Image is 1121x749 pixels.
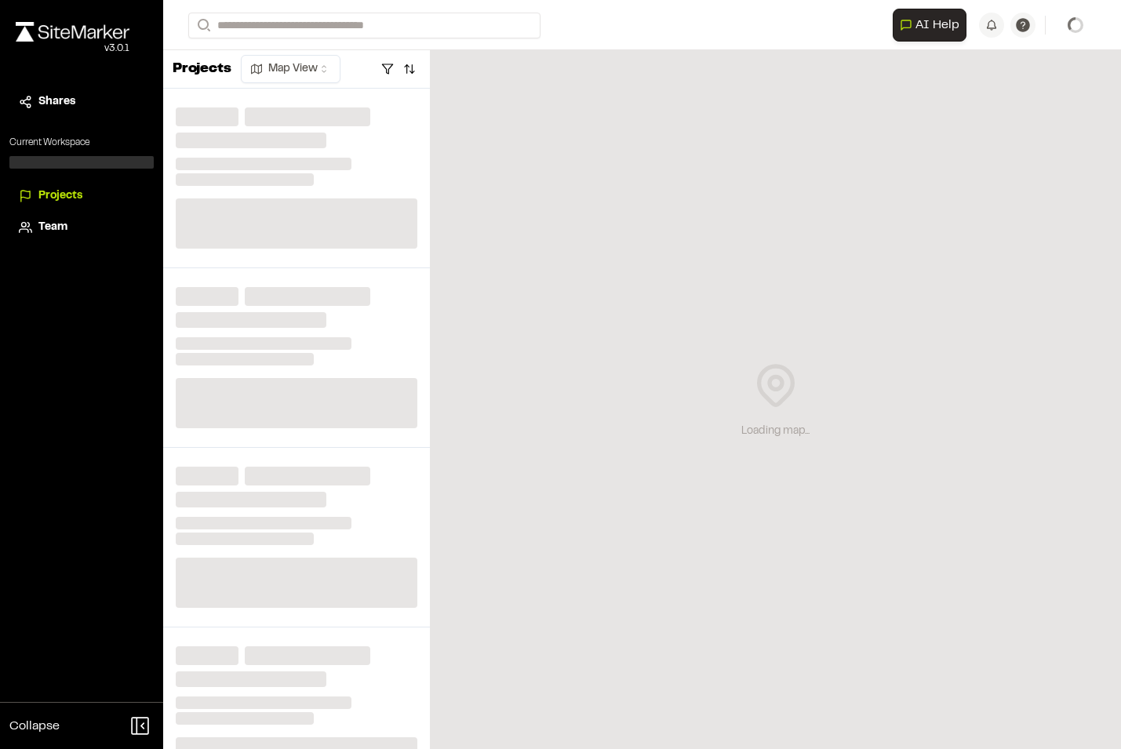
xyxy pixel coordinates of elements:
span: Team [38,219,67,236]
p: Current Workspace [9,136,154,150]
span: Shares [38,93,75,111]
a: Projects [19,187,144,205]
span: AI Help [915,16,959,35]
p: Projects [173,59,231,80]
div: Oh geez...please don't... [16,42,129,56]
button: Search [188,13,217,38]
div: Open AI Assistant [893,9,973,42]
div: Loading map... [741,423,810,440]
a: Shares [19,93,144,111]
a: Team [19,219,144,236]
span: Collapse [9,717,60,736]
img: rebrand.png [16,22,129,42]
span: Projects [38,187,82,205]
button: Open AI Assistant [893,9,966,42]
